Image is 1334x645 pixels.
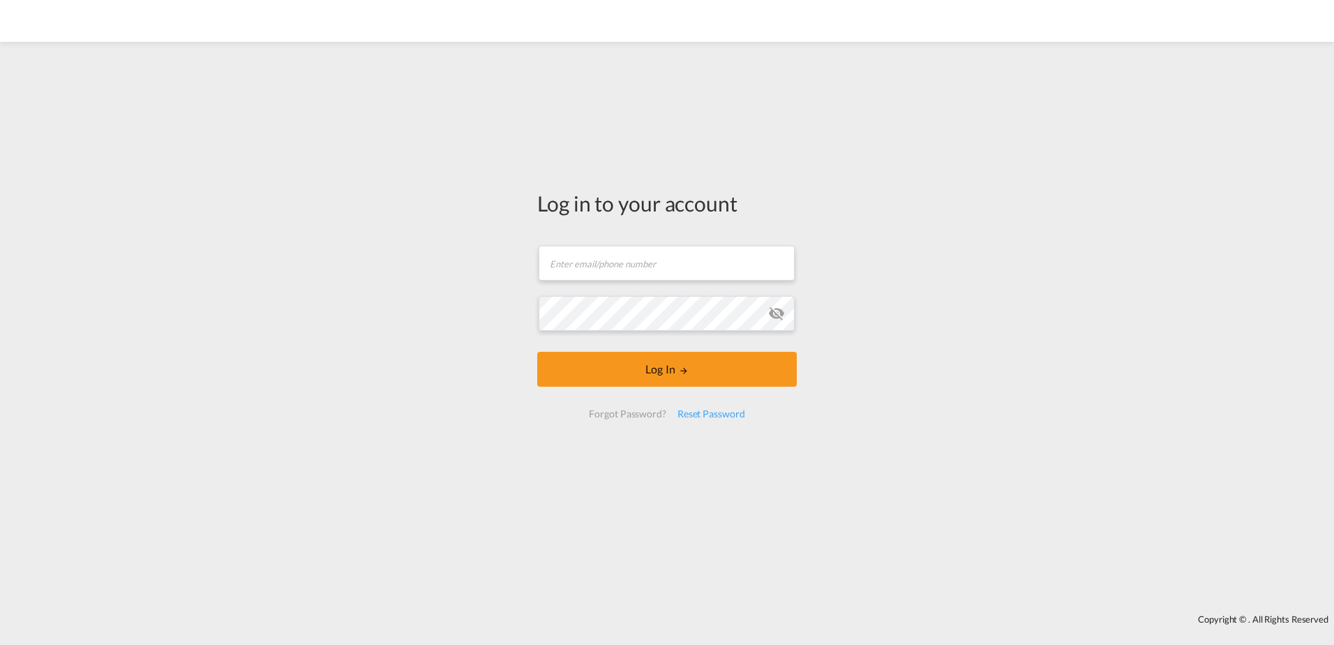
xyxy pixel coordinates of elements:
md-icon: icon-eye-off [768,305,785,322]
div: Reset Password [672,401,751,427]
button: LOGIN [537,352,797,387]
div: Log in to your account [537,188,797,218]
div: Forgot Password? [583,401,671,427]
input: Enter email/phone number [539,246,795,281]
